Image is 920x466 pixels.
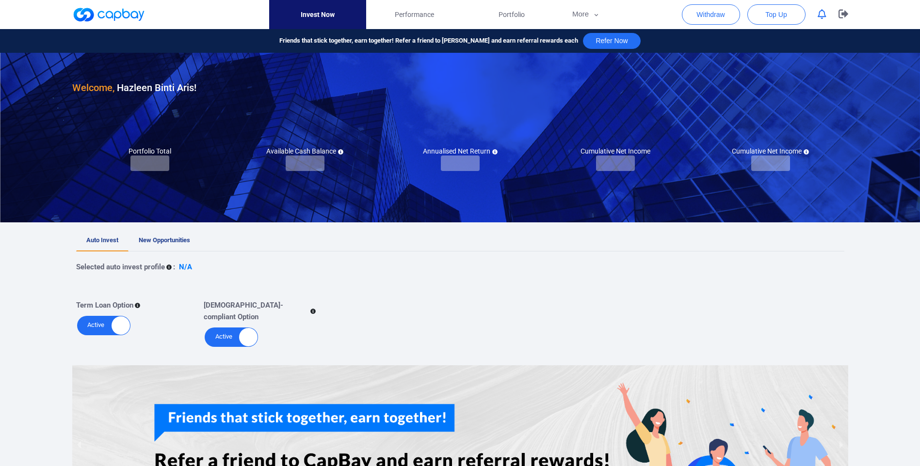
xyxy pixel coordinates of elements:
h5: Cumulative Net Income [732,147,809,155]
button: Withdraw [682,4,740,25]
h5: Annualised Net Return [423,147,498,155]
h5: Portfolio Total [129,147,171,155]
span: Performance [395,9,434,20]
p: N/A [179,261,192,273]
p: : [173,261,175,273]
p: [DEMOGRAPHIC_DATA]-compliant Option [204,299,309,323]
h5: Available Cash Balance [266,147,343,155]
span: Auto Invest [86,236,118,244]
button: Top Up [747,4,806,25]
span: New Opportunities [139,236,190,244]
span: Portfolio [499,9,525,20]
span: Welcome, [72,82,114,93]
span: Top Up [765,10,787,19]
p: Selected auto invest profile [76,261,165,273]
span: Friends that stick together, earn together! Refer a friend to [PERSON_NAME] and earn referral rew... [279,36,578,46]
h3: Hazleen Binti Aris ! [72,80,196,95]
h5: Cumulative Net Income [581,147,650,155]
button: Refer Now [583,33,640,49]
p: Term Loan Option [76,299,133,311]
